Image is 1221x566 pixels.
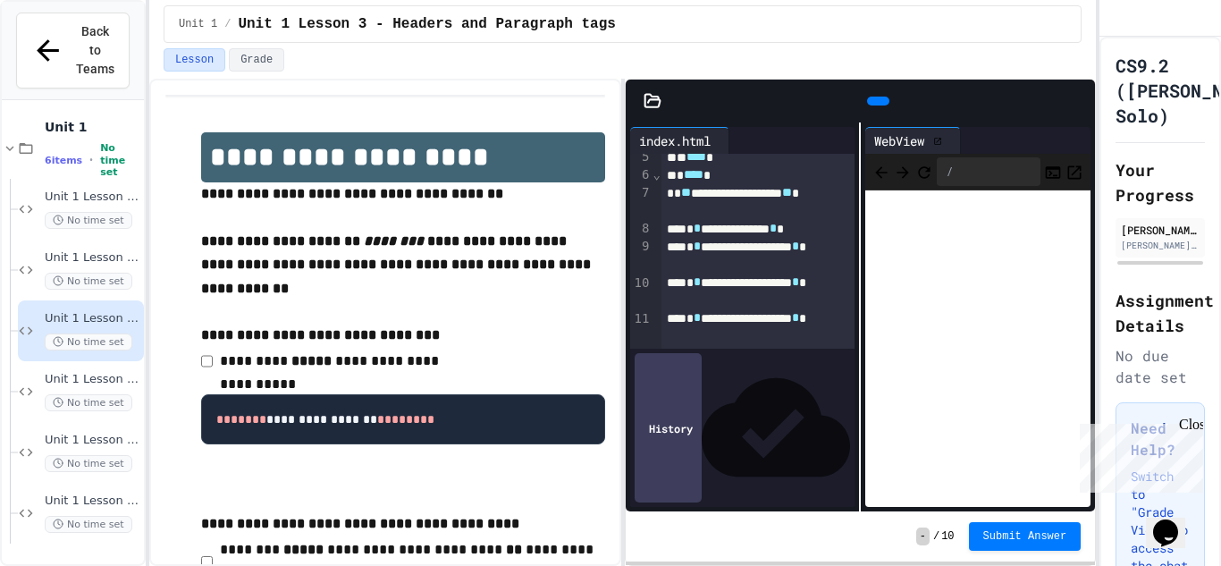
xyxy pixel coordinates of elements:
[865,190,1090,508] iframe: Web Preview
[933,529,939,544] span: /
[915,161,933,182] button: Refresh
[45,212,132,229] span: No time set
[652,167,661,182] span: Fold line
[164,48,225,72] button: Lesson
[630,310,653,346] div: 11
[630,346,653,382] div: 12
[45,190,140,205] span: Unit 1 Lesson 1 - IDE Interaction
[969,522,1082,551] button: Submit Answer
[45,119,140,135] span: Unit 1
[630,127,729,154] div: index.html
[224,17,231,31] span: /
[937,157,1040,186] div: /
[45,494,140,509] span: Unit 1 Lesson 7 - UL, OL, LI
[45,334,132,351] span: No time set
[630,166,653,184] div: 6
[7,7,123,114] div: Chat with us now!Close
[630,275,653,310] div: 10
[1044,161,1062,182] button: Console
[89,153,93,167] span: •
[1116,345,1205,388] div: No due date set
[1065,161,1083,182] button: Open in new tab
[894,160,912,182] span: Forward
[983,529,1067,544] span: Submit Answer
[45,250,140,266] span: Unit 1 Lesson 2 - Setting Up HTML Doc
[45,311,140,326] span: Unit 1 Lesson 3 - Headers and Paragraph tags
[45,455,132,472] span: No time set
[1121,222,1200,238] div: [PERSON_NAME]
[16,13,130,89] button: Back to Teams
[238,13,615,35] span: Unit 1 Lesson 3 - Headers and Paragraph tags
[630,220,653,238] div: 8
[45,155,82,166] span: 6 items
[941,529,954,544] span: 10
[229,48,284,72] button: Grade
[916,528,930,545] span: -
[1121,239,1200,252] div: [PERSON_NAME][EMAIL_ADDRESS][DOMAIN_NAME]
[45,273,132,290] span: No time set
[630,238,653,274] div: 9
[630,148,653,166] div: 5
[630,184,653,220] div: 7
[45,516,132,533] span: No time set
[872,160,890,182] span: Back
[865,131,933,150] div: WebView
[635,353,702,503] div: History
[45,394,132,411] span: No time set
[179,17,217,31] span: Unit 1
[1146,494,1203,548] iframe: chat widget
[1073,417,1203,493] iframe: chat widget
[100,142,140,178] span: No time set
[45,372,140,387] span: Unit 1 Lesson 4 - Headlines Lab
[1116,288,1205,338] h2: Assignment Details
[1116,157,1205,207] h2: Your Progress
[76,22,114,79] span: Back to Teams
[630,131,720,150] div: index.html
[865,127,961,154] div: WebView
[45,433,140,448] span: Unit 1 Lesson 6 - Station Activity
